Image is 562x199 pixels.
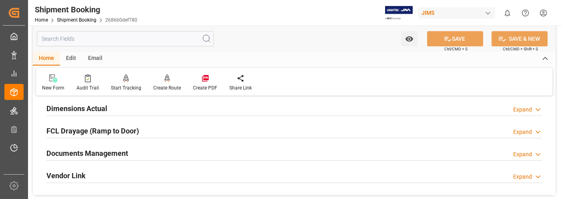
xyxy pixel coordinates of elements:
span: Ctrl/CMD + S [444,46,468,52]
div: Create Route [153,84,181,92]
div: Create PDF [193,84,217,92]
div: Start Tracking [111,84,141,92]
button: SAVE [427,31,483,46]
button: open menu [401,31,417,46]
div: Home [33,52,60,66]
h2: Vendor Link [46,170,86,181]
h2: FCL Drayage (Ramp to Door) [46,125,139,136]
span: Ctrl/CMD + Shift + S [503,46,538,52]
button: JIMS [418,5,498,20]
div: Email [82,52,108,66]
div: Expand [513,173,532,181]
h2: Dimensions Actual [46,103,107,114]
input: Search Fields [37,31,214,46]
h2: Documents Management [46,148,128,159]
div: Expand [513,150,532,159]
div: Audit Trail [76,84,99,92]
a: Shipment Booking [57,17,96,23]
button: Help Center [516,4,534,22]
div: Shipment Booking [35,4,137,16]
div: Share Link [229,84,252,92]
button: show 0 new notifications [498,4,516,22]
a: Home [35,17,48,23]
div: Expand [513,128,532,136]
img: Exertis%20JAM%20-%20Email%20Logo.jpg_1722504956.jpg [385,6,413,20]
div: Edit [60,52,82,66]
div: New Form [42,84,64,92]
div: JIMS [418,7,495,19]
button: SAVE & NEW [492,31,548,46]
div: Expand [513,105,532,114]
